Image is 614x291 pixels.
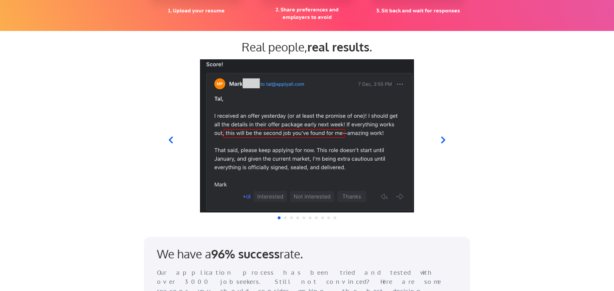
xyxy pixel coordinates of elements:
div: 2. Share preferences and employers to avoid [261,6,353,21]
div: 1. Upload your resume [150,7,242,14]
strong: 96% success [211,246,280,261]
div: We have a rate. [157,247,346,261]
div: 3. Sit back and wait for responses [372,7,464,14]
div: Real people, . [150,40,464,54]
strong: real results [307,39,369,54]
